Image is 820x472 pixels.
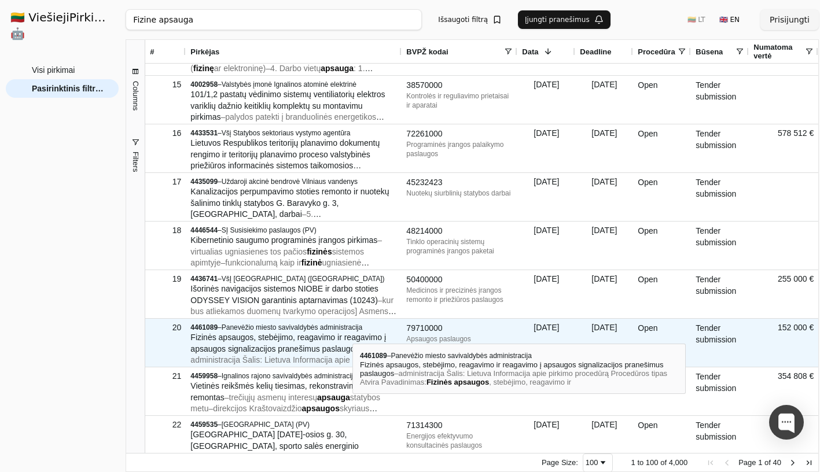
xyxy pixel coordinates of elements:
div: Next Page [788,458,797,467]
div: 578 512 € [749,124,818,172]
div: 21 [150,368,181,385]
div: 15 [150,76,181,93]
div: Open [633,76,691,124]
div: [DATE] [575,222,633,270]
span: 1 [758,458,762,467]
span: 101/1,2 pastatų vėdinimo sistemų ventiliatorių elektros variklių dažnio keitiklių komplektų su mo... [190,90,385,121]
div: Open [633,319,691,367]
span: apsaugos [302,404,340,413]
div: Page Size: [542,458,578,467]
span: SĮ Susisiekimo paslaugos (PV) [222,226,317,234]
span: BVPŽ kodai [406,47,448,56]
div: [DATE] [575,173,633,221]
div: [DATE] [517,222,575,270]
button: Įjungti pranešimus [518,10,611,29]
div: 45233140 [406,371,513,383]
span: Columns [131,81,140,110]
div: [DATE] [517,76,575,124]
div: Energijos efektyvumo konsultacinės paslaugos [406,432,513,450]
div: [DATE] [517,124,575,172]
div: 354 808 € [749,367,818,415]
div: [DATE] [517,270,575,318]
div: Medicinos ir precizinės įrangos remonto ir priežiūros paslaugos [406,286,513,304]
span: Būsena [696,47,723,56]
div: Tender submission [691,124,749,172]
span: Kanalizacijos perpumpavimo stoties remonto ir nuotekų šalinimo tinklų statybos G. Baravyko g. 3, ... [190,187,389,219]
div: [DATE] [517,319,575,367]
div: 20 [150,319,181,336]
div: Apsaugos paslaugos [406,334,513,344]
div: Nuotekų siurblinių statybos darbai [406,189,513,198]
div: 17 [150,174,181,190]
span: Panevėžio miesto savivaldybės administracija [222,323,362,331]
div: Open [633,416,691,464]
span: Visi pirkimai [32,61,75,79]
span: 4002958 [190,80,218,89]
div: [DATE] [575,416,633,464]
span: Všį Statybos sektoriaus vystymo agentūra [222,129,351,137]
input: Greita paieška... [126,9,422,30]
div: [DATE] [517,367,575,415]
div: 100 [586,458,598,467]
div: 16 [150,125,181,142]
span: Pirkėjas [190,47,219,56]
span: Deadline [580,47,611,56]
div: – [190,420,397,429]
span: Numatoma vertė [753,43,804,60]
span: fizinė [301,258,322,267]
div: Tinklo operacinių sistemų programinės įrangos paketai [406,237,513,256]
div: Tender submission [691,416,749,464]
span: Uždaroji akcinė bendrovė Vilniaus vandenys [222,178,358,186]
div: 50400000 [406,274,513,286]
span: administracija Šalis: Lietuva Informacija apie pirkimo procedūrą Procedūros tipas Atvira Pavadini... [190,355,386,376]
div: 48214000 [406,226,513,237]
span: of [764,458,771,467]
div: 19 [150,271,181,287]
span: 4435099 [190,178,218,186]
span: Vietinės reikšmės kelių tiesimas, rekonstravimas ir remontas [190,381,371,402]
span: virtualias ugniasienes tos pačios [190,247,307,256]
div: [DATE] [575,367,633,415]
div: Kontrolės ir reguliavimo prietaisai ir aparatai [406,91,513,110]
span: VšĮ [GEOGRAPHIC_DATA] ([GEOGRAPHIC_DATA]) [222,275,385,283]
div: 255 000 € [749,270,818,318]
div: [DATE] [575,124,633,172]
span: Ignalinos rajono savivaldybės administracija [222,372,356,380]
span: 4436741 [190,275,218,283]
span: Fizinės apsaugos, stebėjimo, reagavimo ir reagavimo į apsaugos signalizacijos pranešimus paslaugos [190,333,386,353]
span: Procedūra [638,47,675,56]
div: – [190,177,397,186]
span: funkcionalumą kaip ir [225,258,301,267]
span: 4459958 [190,372,218,380]
span: to [637,458,644,467]
strong: .AI [116,10,134,24]
span: fizinės [307,247,332,256]
div: Open [633,367,691,415]
div: Open [633,124,691,172]
span: Valstybės įmonė Ignalinos atominė elektrinė [222,80,356,89]
span: 4. Darbo vietų [270,64,321,73]
div: [DATE] [575,76,633,124]
div: Tender submission [691,173,749,221]
span: 4,000 [669,458,688,467]
span: of [660,458,667,467]
span: – – – – – – [190,235,382,313]
span: 40 [773,458,781,467]
div: Tender submission [691,367,749,415]
div: – [190,371,397,381]
span: 1 [631,458,635,467]
span: Pasirinktinis filtras (4000) [32,80,107,97]
span: – – [190,112,388,144]
div: Previous Page [722,458,731,467]
div: – [190,274,397,283]
div: – [190,80,397,89]
div: 22 [150,416,181,433]
span: direkcijos Kraštovaizdžio [213,404,301,413]
div: Tender submission [691,270,749,318]
span: 4459535 [190,421,218,429]
span: Page [738,458,756,467]
span: Filters [131,152,140,172]
span: – – – [190,393,380,436]
div: [DATE] [517,416,575,464]
div: Tender submission [691,319,749,367]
